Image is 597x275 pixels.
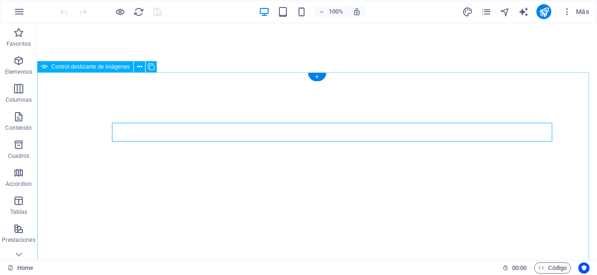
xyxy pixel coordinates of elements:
p: Accordion [6,180,32,188]
i: Al redimensionar, ajustar el nivel de zoom automáticamente para ajustarse al dispositivo elegido. [353,7,361,16]
i: Publicar [539,7,549,17]
button: navigator [499,6,510,17]
p: Tablas [10,208,28,216]
p: Contenido [5,124,32,132]
h6: Tiempo de la sesión [502,262,527,274]
i: Volver a cargar página [133,7,144,17]
button: Código [534,262,571,274]
span: Control deslizante de imágenes [51,64,130,70]
button: reload [133,6,144,17]
span: : [519,264,520,271]
button: pages [480,6,492,17]
p: Columnas [6,96,32,104]
button: Usercentrics [578,262,590,274]
i: Páginas (Ctrl+Alt+S) [481,7,492,17]
p: Favoritos [7,40,31,48]
button: design [462,6,473,17]
i: Navegador [500,7,510,17]
button: 100% [314,6,347,17]
a: Haz clic para cancelar la selección y doble clic para abrir páginas [7,262,33,274]
span: Más [562,7,589,16]
i: AI Writer [518,7,529,17]
div: + [308,73,326,81]
span: Código [538,262,567,274]
i: Diseño (Ctrl+Alt+Y) [462,7,473,17]
button: text_generator [518,6,529,17]
p: Prestaciones [2,236,35,244]
p: Cuadros [8,152,30,160]
span: 00 00 [512,262,527,274]
button: publish [536,4,551,19]
button: Haz clic para salir del modo de previsualización y seguir editando [114,6,125,17]
p: Elementos [5,68,32,76]
h6: 100% [328,6,343,17]
button: Más [559,4,593,19]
